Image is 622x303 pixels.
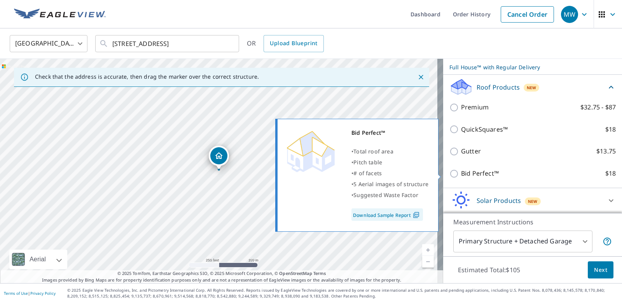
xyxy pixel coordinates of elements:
p: Roof Products [477,83,520,92]
img: Premium [283,127,338,174]
span: Total roof area [353,148,393,155]
button: Next [588,261,613,279]
span: # of facets [353,169,382,177]
div: [GEOGRAPHIC_DATA] [10,33,87,55]
div: MW [561,6,578,23]
div: • [351,157,428,168]
div: Bid Perfect™ [351,127,428,138]
span: Suggested Waste Factor [353,191,418,199]
a: Upload Blueprint [264,35,323,52]
a: Terms of Use [4,291,28,296]
a: Download Sample Report [351,208,423,221]
span: © 2025 TomTom, Earthstar Geographics SIO, © 2025 Microsoft Corporation, © [117,270,326,277]
p: Bid Perfect™ [461,169,499,178]
div: OR [247,35,324,52]
p: Premium [461,102,489,112]
div: Aerial [27,250,48,269]
p: $18 [605,169,616,178]
p: © 2025 Eagle View Technologies, Inc. and Pictometry International Corp. All Rights Reserved. Repo... [67,287,618,299]
img: EV Logo [14,9,106,20]
p: Check that the address is accurate, then drag the marker over the correct structure. [35,73,259,80]
span: Pitch table [353,159,382,166]
div: Primary Structure + Detached Garage [453,231,592,252]
p: Solar Products [477,196,521,205]
p: $32.75 - $87 [580,102,616,112]
p: $18 [605,125,616,134]
div: • [351,146,428,157]
span: New [528,198,538,204]
div: Roof ProductsNew [449,78,616,96]
span: New [527,85,536,91]
img: Pdf Icon [411,211,421,218]
a: Privacy Policy [30,291,56,296]
div: • [351,168,428,179]
div: Dropped pin, building 1, Residential property, 627 Oak Vista Rd Waxahachie, TX 75167 [209,146,229,170]
a: OpenStreetMap [279,270,312,276]
div: • [351,190,428,201]
p: | [4,291,56,296]
div: Solar ProductsNew [449,191,616,210]
input: Search by address or latitude-longitude [112,33,223,55]
p: Measurement Instructions [453,217,612,227]
span: Next [594,265,607,275]
p: $13.75 [596,146,616,156]
p: Gutter [461,146,481,156]
a: Terms [313,270,326,276]
span: Your report will include the primary structure and a detached garage if one exists. [603,237,612,246]
a: Current Level 17, Zoom Out [422,256,434,268]
p: QuickSquares™ [461,125,508,134]
div: Aerial [9,250,67,269]
span: 5 Aerial images of structure [353,180,428,188]
button: Close [416,72,426,82]
p: Estimated Total: $105 [452,261,526,278]
p: Full House™ with Regular Delivery [449,63,602,71]
span: Upload Blueprint [270,39,317,48]
div: • [351,179,428,190]
a: Cancel Order [501,6,554,23]
a: Current Level 17, Zoom In [422,244,434,256]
